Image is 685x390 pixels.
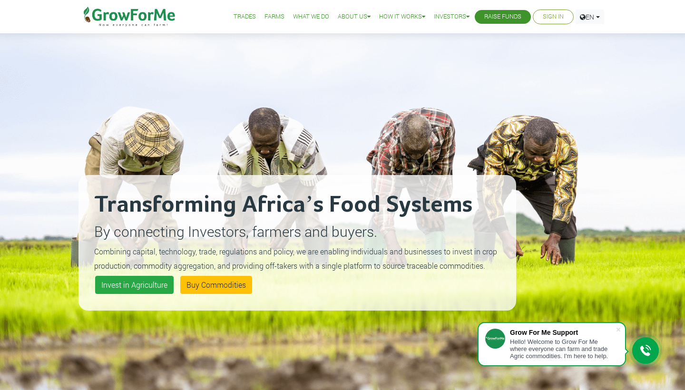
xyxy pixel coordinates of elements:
[576,10,604,24] a: EN
[510,338,616,360] div: Hello! Welcome to Grow For Me where everyone can farm and trade Agric commodities. I'm here to help.
[234,12,256,22] a: Trades
[94,221,500,242] p: By connecting Investors, farmers and buyers.
[338,12,371,22] a: About Us
[94,246,497,271] small: Combining capital, technology, trade, regulations and policy, we are enabling individuals and bus...
[510,329,616,336] div: Grow For Me Support
[543,12,564,22] a: Sign In
[434,12,470,22] a: Investors
[95,276,174,294] a: Invest in Agriculture
[180,276,252,294] a: Buy Commodities
[293,12,329,22] a: What We Do
[484,12,521,22] a: Raise Funds
[379,12,425,22] a: How it Works
[94,191,500,219] h2: Transforming Africa’s Food Systems
[264,12,284,22] a: Farms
